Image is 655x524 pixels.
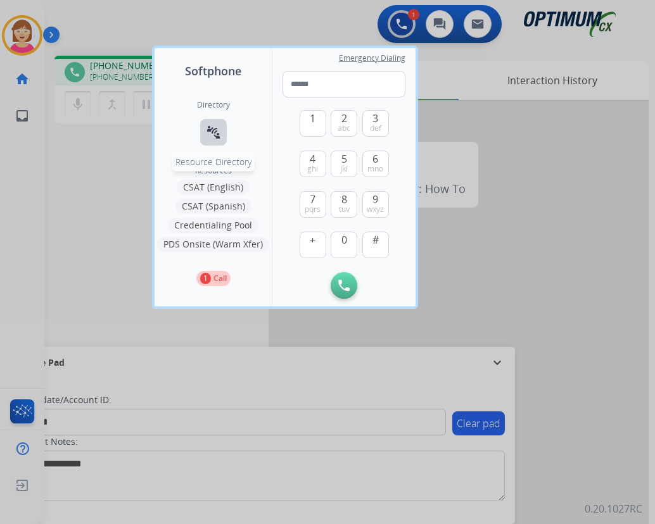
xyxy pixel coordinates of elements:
p: Call [213,273,227,284]
span: 7 [310,192,315,207]
span: 9 [372,192,378,207]
button: CSAT (Spanish) [175,199,251,214]
span: abc [338,123,350,134]
span: 0 [341,232,347,247]
span: tuv [339,204,350,215]
span: # [372,232,379,247]
button: 7pqrs [300,191,326,218]
span: 6 [372,151,378,166]
button: 3def [362,110,389,137]
button: PDS Onsite (Warm Xfer) [157,237,269,252]
button: 5jkl [331,151,357,177]
span: 1 [310,111,315,126]
h2: Directory [197,100,230,110]
p: 0.20.1027RC [585,501,642,516]
button: Resource Directory [200,119,227,146]
button: 0 [331,232,357,258]
button: 4ghi [300,151,326,177]
span: Softphone [185,62,241,80]
mat-icon: connect_without_contact [206,125,221,140]
span: mno [367,164,383,174]
button: 8tuv [331,191,357,218]
span: ghi [307,164,318,174]
span: + [310,232,315,247]
button: + [300,232,326,258]
span: 2 [341,111,347,126]
span: 3 [372,111,378,126]
span: 5 [341,151,347,166]
button: Credentialing Pool [168,218,258,233]
span: 4 [310,151,315,166]
span: wxyz [367,204,384,215]
img: call-button [338,280,350,291]
button: 1Call [196,271,231,286]
button: # [362,232,389,258]
button: 2abc [331,110,357,137]
span: def [370,123,381,134]
button: 6mno [362,151,389,177]
span: 8 [341,192,347,207]
button: CSAT (English) [177,180,250,195]
span: jkl [340,164,348,174]
button: 1 [300,110,326,137]
button: 9wxyz [362,191,389,218]
span: Emergency Dialing [339,53,405,63]
p: 1 [200,273,211,284]
span: Resource Directory [175,156,251,168]
span: pqrs [305,204,321,215]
